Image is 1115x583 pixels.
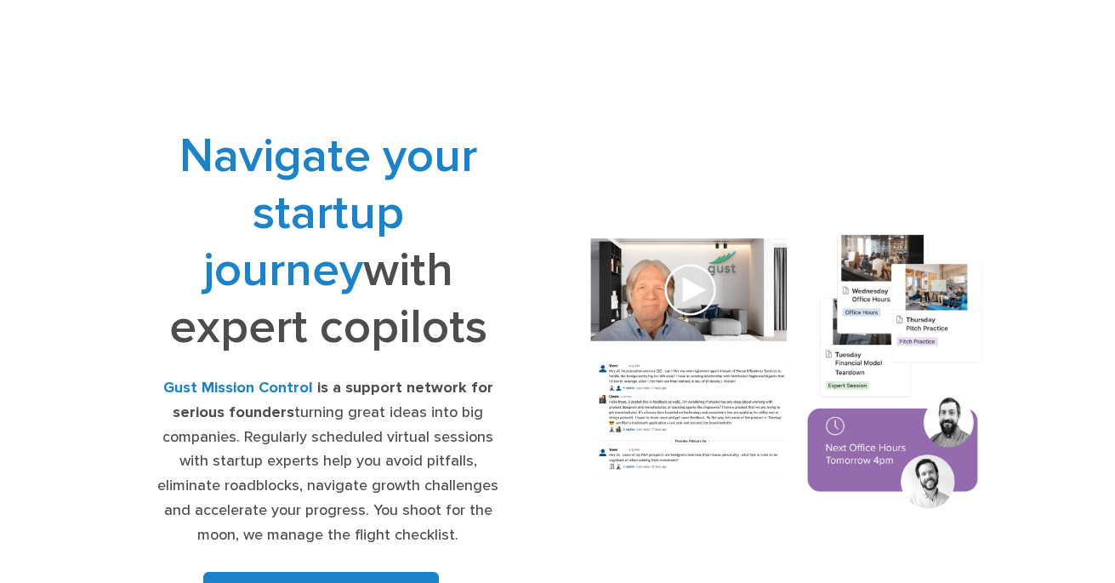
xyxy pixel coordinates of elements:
[173,379,493,421] strong: is a support network for serious founders
[163,379,313,397] strong: Gust Mission Control
[570,219,1004,529] img: Composition of calendar events, a video call presentation, and chat rooms
[155,376,502,548] div: turning great ideas into big companies. Regularly scheduled virtual sessions with startup experts...
[179,128,477,299] span: Navigate your startup journey
[155,128,502,356] h1: with expert copilots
